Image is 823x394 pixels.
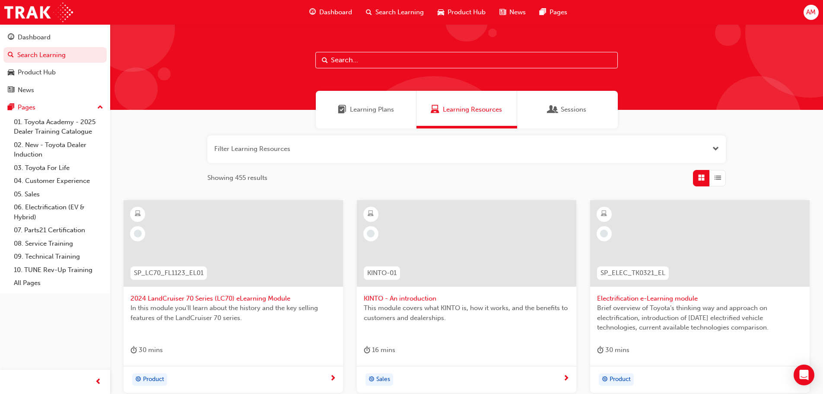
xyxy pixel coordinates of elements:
[10,174,107,188] a: 04. Customer Experience
[130,303,336,323] span: In this module you'll learn about the history and the key selling features of the LandCruiser 70 ...
[18,32,51,42] div: Dashboard
[376,375,390,384] span: Sales
[431,105,439,115] span: Learning Resources
[369,374,375,385] span: target-icon
[10,201,107,224] a: 06. Electrification (EV & Hybrid)
[3,99,107,115] button: Pages
[364,294,569,304] span: KINTO - An introduction
[499,7,506,18] span: news-icon
[364,345,370,356] span: duration-icon
[590,200,810,393] a: SP_ELEC_TK0321_ELElectrification e-Learning moduleBrief overview of Toyota’s thinking way and app...
[364,345,395,356] div: 16 mins
[134,230,142,237] span: learningRecordVerb_NONE-icon
[315,52,618,68] input: Search...
[601,208,607,220] span: learningResourceType_ELEARNING-icon
[438,7,444,18] span: car-icon
[561,105,586,115] span: Sessions
[597,345,629,356] div: 30 mins
[4,3,73,22] img: Trak
[18,85,34,95] div: News
[3,28,107,99] button: DashboardSearch LearningProduct HubNews
[143,375,164,384] span: Product
[10,250,107,263] a: 09. Technical Training
[97,102,103,113] span: up-icon
[359,3,431,21] a: search-iconSearch Learning
[130,345,137,356] span: duration-icon
[712,144,719,154] button: Open the filter
[698,173,705,183] span: Grid
[563,375,569,383] span: next-icon
[10,276,107,290] a: All Pages
[533,3,574,21] a: pages-iconPages
[8,51,14,59] span: search-icon
[10,224,107,237] a: 07. Parts21 Certification
[8,69,14,77] span: car-icon
[431,3,493,21] a: car-iconProduct Hub
[3,64,107,80] a: Product Hub
[804,5,819,20] button: AM
[8,34,14,42] span: guage-icon
[549,105,557,115] span: Sessions
[309,7,316,18] span: guage-icon
[364,303,569,323] span: This module covers what KINTO is, how it works, and the benefits to customers and dealerships.
[366,7,372,18] span: search-icon
[416,91,517,128] a: Learning ResourcesLearning Resources
[601,268,665,278] span: SP_ELEC_TK0321_EL
[338,105,346,115] span: Learning Plans
[18,103,35,112] div: Pages
[597,294,803,304] span: Electrification e-Learning module
[602,374,608,385] span: target-icon
[806,7,816,17] span: AM
[18,67,56,77] div: Product Hub
[124,200,343,393] a: SP_LC70_FL1123_EL012024 LandCruiser 70 Series (LC70) eLearning ModuleIn this module you'll learn ...
[207,173,267,183] span: Showing 455 results
[367,268,397,278] span: KINTO-01
[448,7,486,17] span: Product Hub
[130,294,336,304] span: 2024 LandCruiser 70 Series (LC70) eLearning Module
[600,230,608,237] span: learningRecordVerb_NONE-icon
[8,104,14,112] span: pages-icon
[322,55,328,65] span: Search
[509,7,526,17] span: News
[610,375,631,384] span: Product
[316,91,416,128] a: Learning PlansLearning Plans
[134,268,203,278] span: SP_LC70_FL1123_EL01
[368,208,374,220] span: learningResourceType_ELEARNING-icon
[319,7,352,17] span: Dashboard
[715,173,721,183] span: List
[3,29,107,45] a: Dashboard
[540,7,546,18] span: pages-icon
[10,161,107,175] a: 03. Toyota For Life
[302,3,359,21] a: guage-iconDashboard
[8,86,14,94] span: news-icon
[367,230,375,237] span: learningRecordVerb_NONE-icon
[135,208,141,220] span: learningResourceType_ELEARNING-icon
[550,7,567,17] span: Pages
[135,374,141,385] span: target-icon
[3,47,107,63] a: Search Learning
[493,3,533,21] a: news-iconNews
[357,200,576,393] a: KINTO-01KINTO - An introductionThis module covers what KINTO is, how it works, and the benefits t...
[95,377,102,388] span: prev-icon
[10,115,107,138] a: 01. Toyota Academy - 2025 Dealer Training Catalogue
[3,82,107,98] a: News
[517,91,618,128] a: SessionsSessions
[10,138,107,161] a: 02. New - Toyota Dealer Induction
[350,105,394,115] span: Learning Plans
[794,365,814,385] div: Open Intercom Messenger
[597,345,604,356] span: duration-icon
[375,7,424,17] span: Search Learning
[10,188,107,201] a: 05. Sales
[330,375,336,383] span: next-icon
[130,345,163,356] div: 30 mins
[443,105,502,115] span: Learning Resources
[10,237,107,250] a: 08. Service Training
[10,263,107,277] a: 10. TUNE Rev-Up Training
[597,303,803,333] span: Brief overview of Toyota’s thinking way and approach on electrification, introduction of [DATE] e...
